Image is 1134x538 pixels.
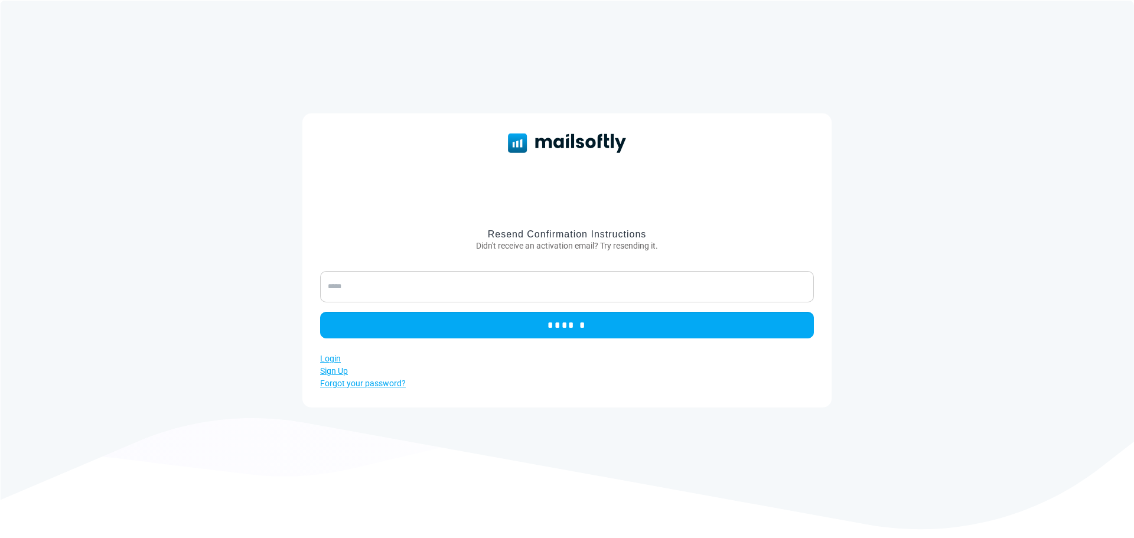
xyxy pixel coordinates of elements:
a: Forgot your password? [320,379,406,388]
h3: Resend Confirmation Instructions [320,229,814,240]
a: Login [320,354,341,363]
p: Didn't receive an activation email? Try resending it. [320,240,814,252]
img: Mailsoftly [508,133,626,152]
a: Sign Up [320,366,348,376]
